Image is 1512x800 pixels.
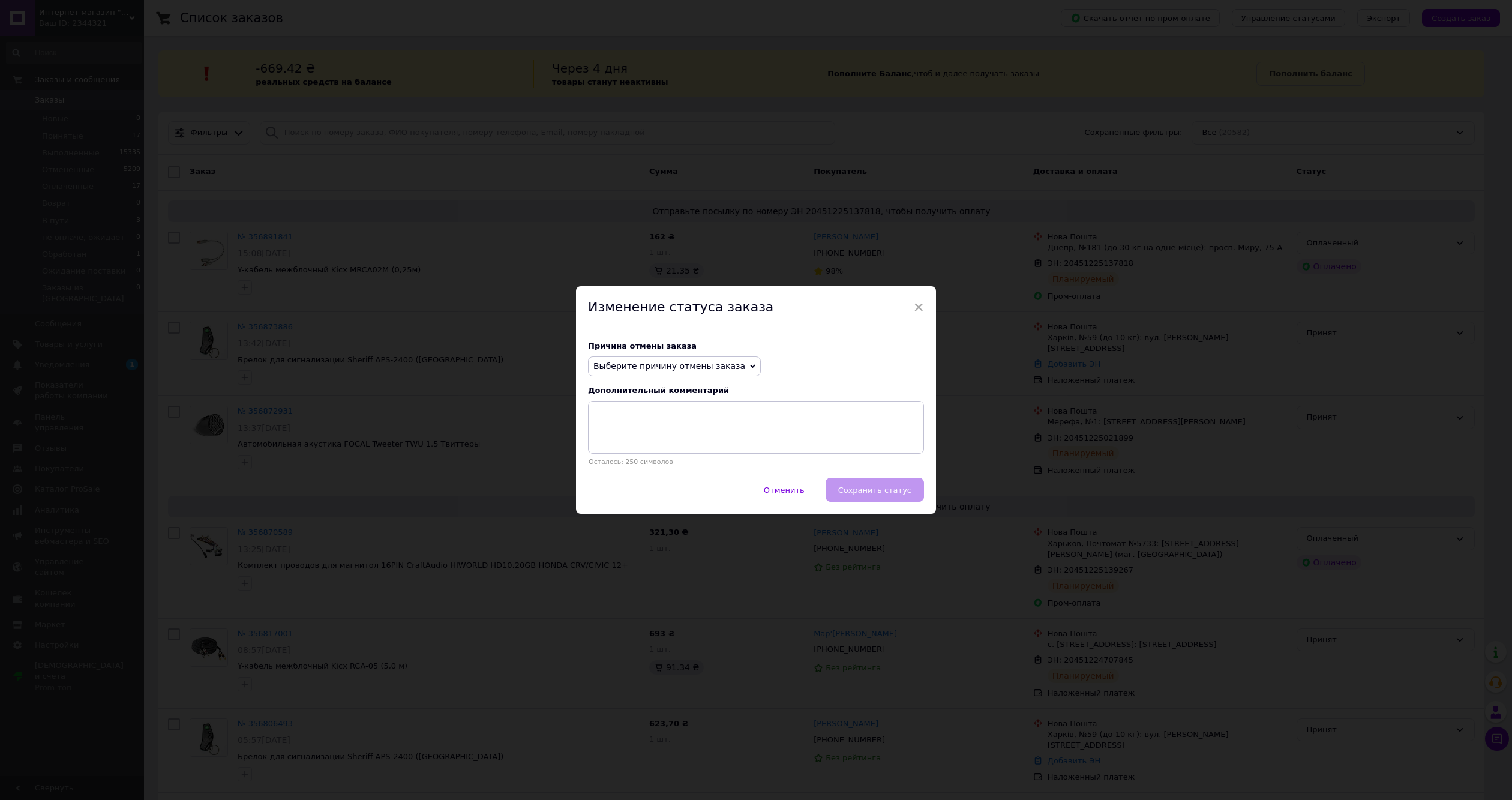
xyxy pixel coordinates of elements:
div: Причина отмены заказа [588,341,924,350]
div: Изменение статуса заказа [576,286,936,329]
div: Дополнительный комментарий [588,386,924,395]
p: Осталось: 250 символов [588,458,924,466]
span: × [913,297,924,317]
span: Выберите причину отмены заказа [593,361,745,371]
span: Отменить [764,486,805,495]
button: Отменить [751,478,817,502]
